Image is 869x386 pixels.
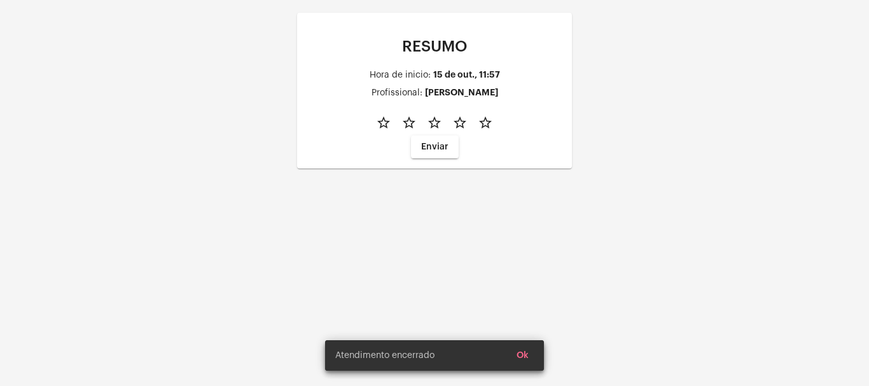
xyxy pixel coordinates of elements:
[427,115,442,130] mat-icon: star_border
[421,142,448,151] span: Enviar
[372,88,422,98] div: Profissional:
[370,71,431,80] div: Hora de inicio:
[307,38,562,55] p: RESUMO
[478,115,493,130] mat-icon: star_border
[411,135,459,158] button: Enviar
[425,88,498,97] div: [PERSON_NAME]
[517,351,529,360] span: Ok
[401,115,417,130] mat-icon: star_border
[452,115,468,130] mat-icon: star_border
[335,349,434,362] span: Atendimento encerrado
[433,70,500,79] div: 15 de out., 11:57
[376,115,391,130] mat-icon: star_border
